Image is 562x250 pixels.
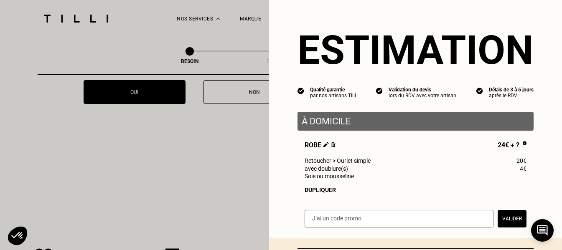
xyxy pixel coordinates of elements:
[389,93,456,98] div: lors du RDV avec votre artisan
[498,141,526,150] div: 24€ + ?
[489,93,534,98] div: après le RDV
[305,187,526,193] div: Dupliquer
[305,210,493,227] input: J‘ai un code promo
[305,157,371,164] span: Retoucher > Ourlet simple
[305,141,336,150] span: Robe
[516,157,526,164] span: 20€
[389,87,456,93] div: Validation du devis
[523,141,526,145] img: Pourquoi le prix est indéfini ?
[331,142,336,147] img: Supprimer
[520,165,526,172] span: 4€
[298,87,304,94] img: icon list info
[310,93,356,98] div: par nos artisans Tilli
[476,87,483,94] img: icon list info
[489,87,534,93] div: Délais de 3 à 5 jours
[376,87,383,94] img: icon list info
[298,27,534,73] section: Estimation
[302,116,529,126] p: À domicile
[305,165,348,172] span: avec doublure(s)
[310,87,356,93] div: Qualité garantie
[305,173,354,179] span: Soie ou mousseline
[323,142,329,147] img: Éditer
[498,210,526,227] button: Valider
